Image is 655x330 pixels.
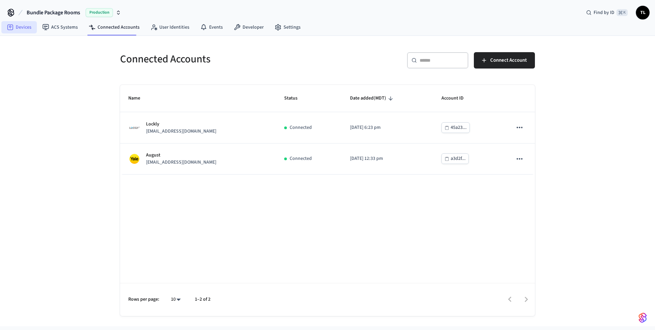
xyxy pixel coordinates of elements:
[451,123,467,132] div: 45a23...
[290,124,312,131] p: Connected
[120,85,535,175] table: sticky table
[120,52,323,66] h5: Connected Accounts
[490,56,527,65] span: Connect Account
[290,155,312,162] p: Connected
[441,122,470,133] button: 45a23...
[146,159,216,166] p: [EMAIL_ADDRESS][DOMAIN_NAME]
[639,312,647,323] img: SeamLogoGradient.69752ec5.svg
[228,21,269,33] a: Developer
[146,128,216,135] p: [EMAIL_ADDRESS][DOMAIN_NAME]
[474,52,535,69] button: Connect Account
[128,93,149,104] span: Name
[128,296,159,303] p: Rows per page:
[350,124,425,131] p: [DATE] 6:23 pm
[451,154,466,163] div: a3d2f...
[83,21,145,33] a: Connected Accounts
[594,9,614,16] span: Find by ID
[146,121,216,128] p: Lockly
[350,93,395,104] span: Date added(MDT)
[441,93,472,104] span: Account ID
[128,153,141,165] img: Yale Logo, Square
[145,21,195,33] a: User Identities
[269,21,306,33] a: Settings
[284,93,306,104] span: Status
[146,152,216,159] p: August
[637,6,649,19] span: TL
[350,155,425,162] p: [DATE] 12:33 pm
[616,9,628,16] span: ⌘ K
[1,21,37,33] a: Devices
[128,125,141,131] img: Lockly Logo, Square
[581,6,633,19] div: Find by ID⌘ K
[37,21,83,33] a: ACS Systems
[636,6,650,19] button: TL
[27,9,80,17] span: Bundle Package Rooms
[195,21,228,33] a: Events
[441,153,469,164] button: a3d2f...
[195,296,210,303] p: 1–2 of 2
[86,8,113,17] span: Production
[168,295,184,304] div: 10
